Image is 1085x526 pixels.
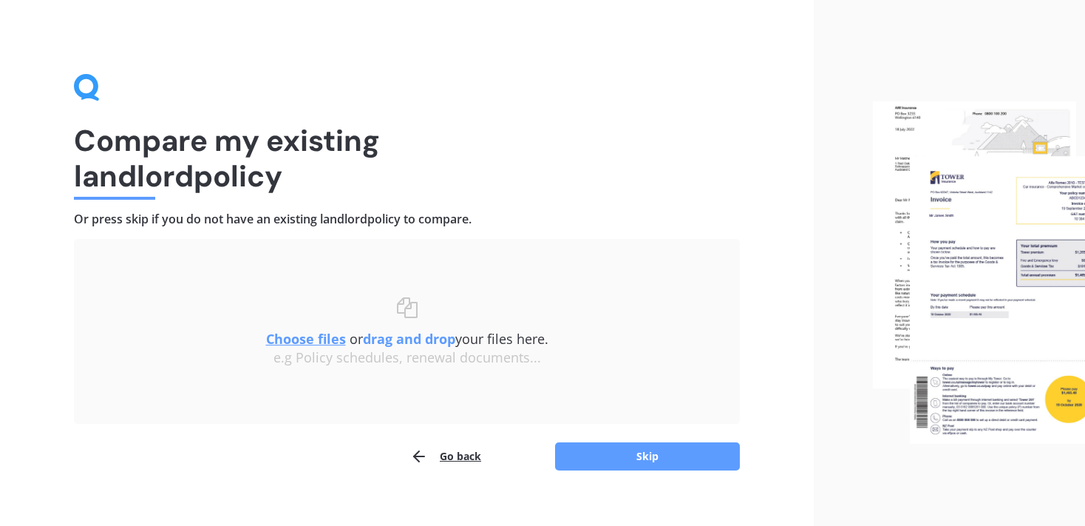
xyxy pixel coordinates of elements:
[266,330,548,348] span: or your files here.
[873,101,1085,444] img: files.webp
[363,330,455,348] b: drag and drop
[266,330,346,348] u: Choose files
[410,442,481,471] button: Go back
[74,123,740,194] h1: Compare my existing landlord policy
[103,350,710,366] div: e.g Policy schedules, renewal documents...
[555,442,740,471] button: Skip
[74,212,740,227] h4: Or press skip if you do not have an existing landlord policy to compare.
